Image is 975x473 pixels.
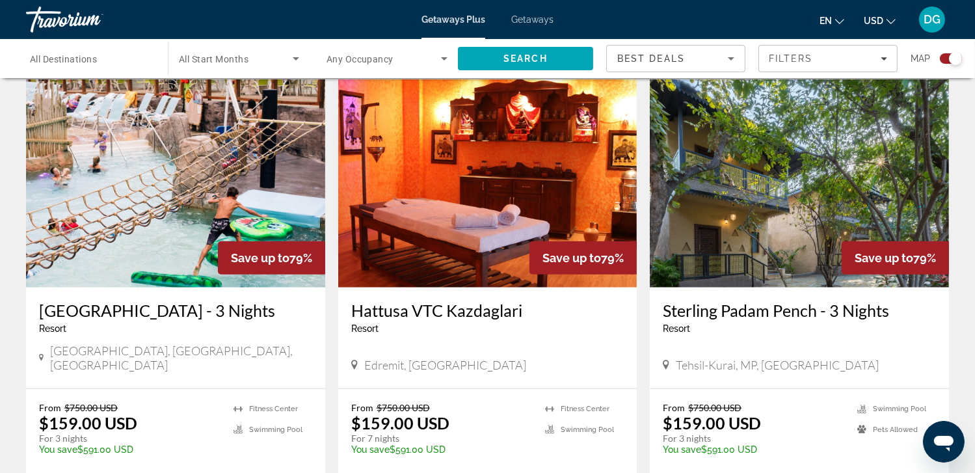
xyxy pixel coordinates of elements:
span: Best Deals [617,53,685,64]
span: Pets Allowed [873,426,918,434]
span: Fitness Center [249,405,298,413]
span: Map [911,49,930,68]
button: User Menu [915,6,949,33]
span: DG [924,13,941,26]
span: [GEOGRAPHIC_DATA], [GEOGRAPHIC_DATA], [GEOGRAPHIC_DATA] [50,344,312,372]
a: Sterling Padam Pench - 3 Nights [663,301,936,320]
span: Swimming Pool [561,426,614,434]
p: $159.00 USD [663,413,761,433]
span: Save up to [542,251,601,265]
span: Swimming Pool [249,426,302,434]
span: You save [351,444,390,455]
span: en [820,16,832,26]
span: From [351,402,373,413]
p: $591.00 USD [351,444,533,455]
a: Getaways Plus [421,14,485,25]
button: Change language [820,11,844,30]
button: Filters [758,45,898,72]
span: Edremit, [GEOGRAPHIC_DATA] [364,358,526,372]
div: 79% [218,241,325,275]
span: You save [663,444,701,455]
img: Sterling Padam Pench - 3 Nights [650,79,949,288]
span: $750.00 USD [377,402,430,413]
button: Change currency [864,11,896,30]
p: For 3 nights [663,433,844,444]
p: For 7 nights [351,433,533,444]
mat-select: Sort by [617,51,734,66]
span: Resort [663,323,690,334]
iframe: Button to launch messaging window [923,421,965,463]
img: Camelback Resort - 3 Nights [26,79,325,288]
div: 79% [529,241,637,275]
span: Swimming Pool [873,405,926,413]
p: $591.00 USD [39,444,220,455]
span: $750.00 USD [64,402,118,413]
span: Filters [769,53,813,64]
span: Resort [351,323,379,334]
span: From [39,402,61,413]
p: $159.00 USD [39,413,137,433]
span: Save up to [231,251,289,265]
a: Hattusa VTC Kazdaglari [351,301,624,320]
span: USD [864,16,883,26]
div: 79% [842,241,949,275]
img: Hattusa VTC Kazdaglari [338,79,637,288]
span: From [663,402,685,413]
p: For 3 nights [39,433,220,444]
a: Travorium [26,3,156,36]
p: $591.00 USD [663,444,844,455]
span: All Start Months [179,54,248,64]
span: All Destinations [30,54,97,64]
span: $750.00 USD [688,402,741,413]
span: Any Occupancy [327,54,394,64]
span: Resort [39,323,66,334]
span: Tehsil-Kurai, MP, [GEOGRAPHIC_DATA] [676,358,879,372]
input: Select destination [30,51,151,67]
p: $159.00 USD [351,413,449,433]
span: Save up to [855,251,913,265]
span: You save [39,444,77,455]
span: Search [503,53,548,64]
button: Search [458,47,593,70]
a: Getaways [511,14,554,25]
span: Fitness Center [561,405,609,413]
a: [GEOGRAPHIC_DATA] - 3 Nights [39,301,312,320]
